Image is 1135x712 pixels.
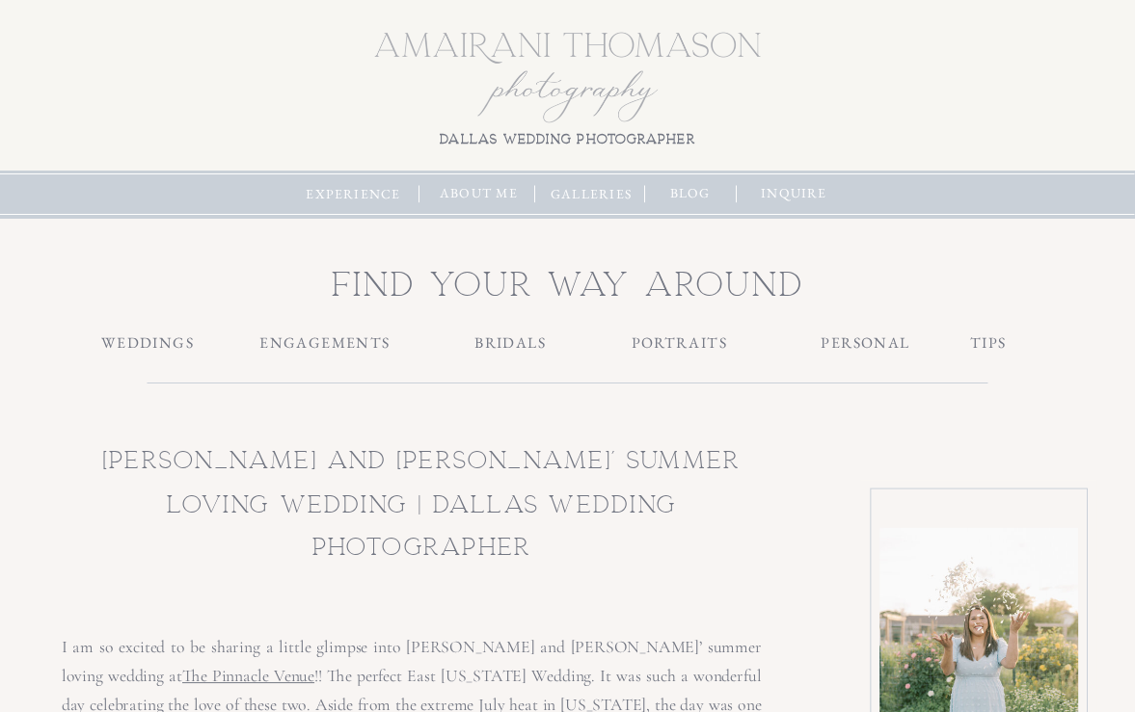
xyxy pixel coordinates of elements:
[754,183,834,204] a: inquire
[661,183,720,204] a: blog
[619,331,739,352] a: PORTRAITS
[182,665,314,686] a: The Pinnacle Venue
[546,184,637,205] a: galleries
[433,331,587,352] a: BRIDALS
[433,183,525,204] a: about me
[88,331,207,352] a: WEDDINGS
[806,331,926,352] a: PERSONAL
[894,331,1083,352] a: TIPS
[312,255,824,288] h2: find your way around
[248,331,402,352] a: ENGAGEMENTS
[85,440,758,569] h1: [PERSON_NAME] and [PERSON_NAME]’ Summer Loving Wedding | Dallas Wedding Photographer
[440,132,695,146] b: dallas wedding photographer
[302,184,405,205] a: experience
